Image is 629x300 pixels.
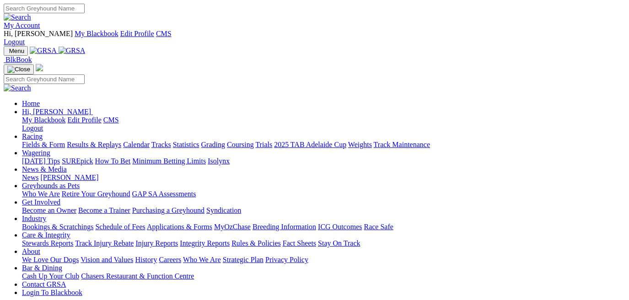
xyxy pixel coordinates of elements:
a: Statistics [173,141,199,148]
a: Get Involved [22,198,60,206]
a: SUREpick [62,157,93,165]
button: Toggle navigation [4,46,28,56]
a: Race Safe [364,223,393,231]
a: Grading [201,141,225,148]
a: History [135,256,157,263]
a: My Blackbook [75,30,118,37]
a: Industry [22,215,46,222]
span: BlkBook [5,56,32,63]
a: Vision and Values [81,256,133,263]
div: News & Media [22,174,625,182]
a: Racing [22,132,43,140]
a: Chasers Restaurant & Function Centre [81,272,194,280]
a: Careers [159,256,181,263]
img: Close [7,66,30,73]
a: CMS [156,30,172,37]
a: Care & Integrity [22,231,70,239]
img: logo-grsa-white.png [36,64,43,71]
img: GRSA [59,47,86,55]
a: Fields & Form [22,141,65,148]
a: MyOzChase [214,223,251,231]
a: Wagering [22,149,50,157]
a: Bookings & Scratchings [22,223,93,231]
a: News & Media [22,165,67,173]
div: Greyhounds as Pets [22,190,625,198]
a: GAP SA Assessments [132,190,196,198]
img: GRSA [30,47,57,55]
a: Track Injury Rebate [75,239,134,247]
a: Strategic Plan [223,256,263,263]
a: Cash Up Your Club [22,272,79,280]
a: Weights [348,141,372,148]
div: Bar & Dining [22,272,625,280]
a: How To Bet [95,157,131,165]
a: [DATE] Tips [22,157,60,165]
span: Hi, [PERSON_NAME] [4,30,73,37]
a: Track Maintenance [374,141,430,148]
a: Edit Profile [120,30,154,37]
a: Minimum Betting Limits [132,157,206,165]
a: My Account [4,21,40,29]
a: Tracks [151,141,171,148]
a: Results & Replays [67,141,121,148]
a: Retire Your Greyhound [62,190,130,198]
a: CMS [103,116,119,124]
div: Get Involved [22,206,625,215]
a: Isolynx [208,157,230,165]
input: Search [4,74,85,84]
div: About [22,256,625,264]
a: [PERSON_NAME] [40,174,98,181]
input: Search [4,4,85,13]
div: My Account [4,30,625,46]
a: Breeding Information [253,223,316,231]
a: Logout [4,38,25,46]
a: Trials [255,141,272,148]
img: Search [4,13,31,21]
a: About [22,247,40,255]
a: Logout [22,124,43,132]
a: Who We Are [22,190,60,198]
a: Become a Trainer [78,206,130,214]
a: Stay On Track [318,239,360,247]
a: Who We Are [183,256,221,263]
a: Hi, [PERSON_NAME] [22,108,93,116]
a: Fact Sheets [283,239,316,247]
a: News [22,174,38,181]
a: Greyhounds as Pets [22,182,80,189]
a: Applications & Forms [147,223,212,231]
a: ICG Outcomes [318,223,362,231]
a: Schedule of Fees [95,223,145,231]
div: Care & Integrity [22,239,625,247]
div: Wagering [22,157,625,165]
span: Menu [9,47,24,54]
a: Edit Profile [68,116,102,124]
a: Injury Reports [135,239,178,247]
a: Rules & Policies [231,239,281,247]
img: Search [4,84,31,92]
a: Privacy Policy [265,256,308,263]
a: 2025 TAB Adelaide Cup [274,141,346,148]
a: Bar & Dining [22,264,62,272]
a: Integrity Reports [180,239,230,247]
div: Racing [22,141,625,149]
button: Toggle navigation [4,64,34,74]
a: Coursing [227,141,254,148]
a: Stewards Reports [22,239,73,247]
div: Hi, [PERSON_NAME] [22,116,625,132]
a: Home [22,100,40,107]
a: We Love Our Dogs [22,256,79,263]
a: Contact GRSA [22,280,66,288]
a: Purchasing a Greyhound [132,206,204,214]
a: Calendar [123,141,150,148]
span: Hi, [PERSON_NAME] [22,108,91,116]
div: Industry [22,223,625,231]
a: Become an Owner [22,206,76,214]
a: Login To Blackbook [22,289,82,296]
a: Syndication [206,206,241,214]
a: My Blackbook [22,116,66,124]
a: BlkBook [4,56,32,63]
